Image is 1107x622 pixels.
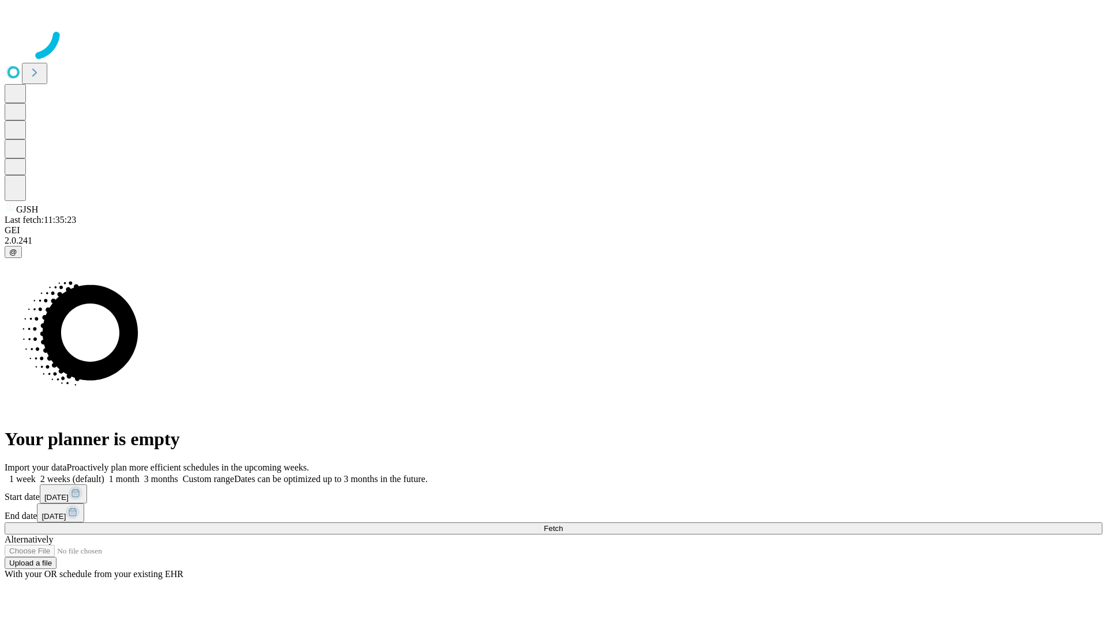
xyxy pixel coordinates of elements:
[40,484,87,503] button: [DATE]
[16,204,38,214] span: GJSH
[5,246,22,258] button: @
[9,248,17,256] span: @
[544,524,563,533] span: Fetch
[144,474,178,484] span: 3 months
[5,522,1102,534] button: Fetch
[234,474,427,484] span: Dates can be optimized up to 3 months in the future.
[5,215,76,225] span: Last fetch: 11:35:23
[37,503,84,522] button: [DATE]
[5,534,53,544] span: Alternatively
[5,462,67,472] span: Import your data
[9,474,36,484] span: 1 week
[183,474,234,484] span: Custom range
[5,569,183,579] span: With your OR schedule from your existing EHR
[5,557,57,569] button: Upload a file
[5,484,1102,503] div: Start date
[5,225,1102,236] div: GEI
[5,428,1102,450] h1: Your planner is empty
[44,493,69,502] span: [DATE]
[67,462,309,472] span: Proactively plan more efficient schedules in the upcoming weeks.
[5,236,1102,246] div: 2.0.241
[109,474,140,484] span: 1 month
[42,512,66,521] span: [DATE]
[5,503,1102,522] div: End date
[40,474,104,484] span: 2 weeks (default)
